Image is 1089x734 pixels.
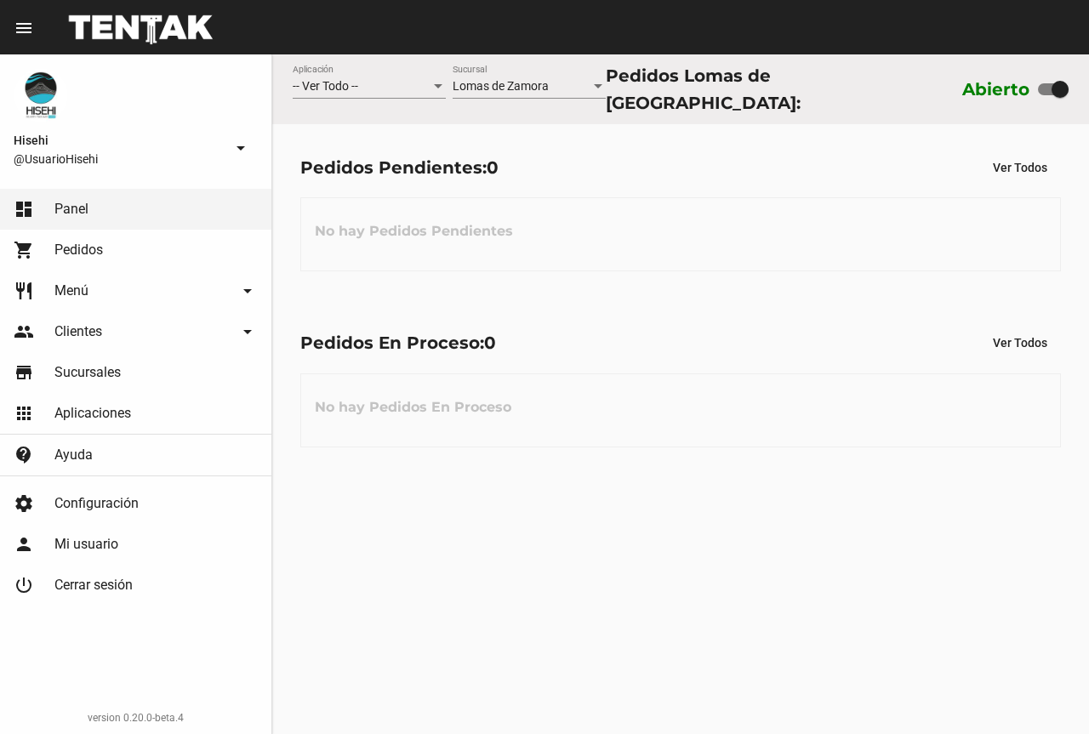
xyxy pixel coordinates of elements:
[54,364,121,381] span: Sucursales
[54,323,102,340] span: Clientes
[54,536,118,553] span: Mi usuario
[237,281,258,301] mat-icon: arrow_drop_down
[300,329,496,356] div: Pedidos En Proceso:
[237,321,258,342] mat-icon: arrow_drop_down
[14,130,224,151] span: Hisehi
[293,79,358,93] span: -- Ver Todo --
[14,18,34,38] mat-icon: menu
[14,68,68,122] img: b10aa081-330c-4927-a74e-08896fa80e0a.jpg
[54,495,139,512] span: Configuración
[14,199,34,219] mat-icon: dashboard
[54,282,88,299] span: Menú
[300,154,499,181] div: Pedidos Pendientes:
[487,157,499,178] span: 0
[14,493,34,514] mat-icon: settings
[14,281,34,301] mat-icon: restaurant
[14,445,34,465] mat-icon: contact_support
[14,321,34,342] mat-icon: people
[14,362,34,383] mat-icon: store
[54,577,133,594] span: Cerrar sesión
[14,151,224,168] span: @UsuarioHisehi
[979,327,1061,358] button: Ver Todos
[993,161,1047,174] span: Ver Todos
[301,382,525,433] h3: No hay Pedidos En Proceso
[301,206,527,257] h3: No hay Pedidos Pendientes
[453,79,549,93] span: Lomas de Zamora
[54,405,131,422] span: Aplicaciones
[14,403,34,424] mat-icon: apps
[14,575,34,595] mat-icon: power_settings_new
[606,62,955,117] div: Pedidos Lomas de [GEOGRAPHIC_DATA]:
[1018,666,1072,717] iframe: chat widget
[14,240,34,260] mat-icon: shopping_cart
[14,534,34,555] mat-icon: person
[484,333,496,353] span: 0
[54,242,103,259] span: Pedidos
[54,201,88,218] span: Panel
[962,76,1030,103] label: Abierto
[979,152,1061,183] button: Ver Todos
[54,447,93,464] span: Ayuda
[993,336,1047,350] span: Ver Todos
[231,138,251,158] mat-icon: arrow_drop_down
[14,709,258,726] div: version 0.20.0-beta.4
